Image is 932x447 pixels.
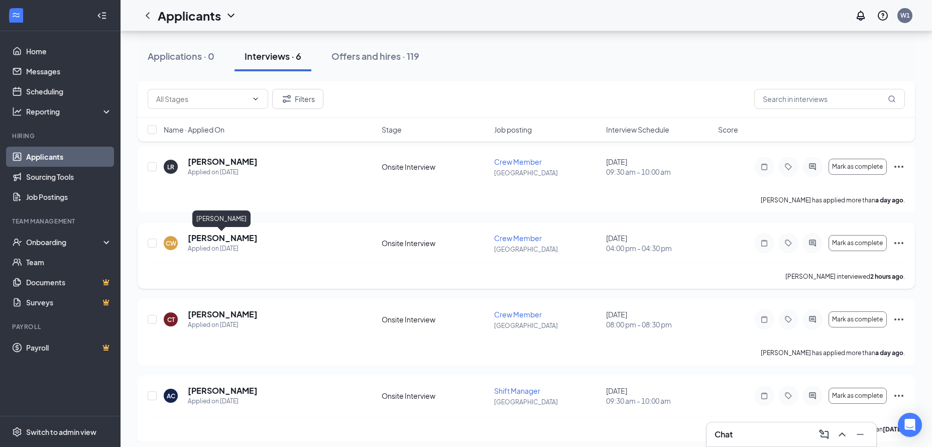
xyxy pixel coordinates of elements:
div: Applications · 0 [148,50,214,62]
svg: ChevronUp [836,428,848,440]
svg: ActiveChat [806,315,819,323]
div: [DATE] [606,233,712,253]
a: Messages [26,61,112,81]
svg: Tag [782,392,794,400]
div: W1 [900,11,910,20]
div: Applied on [DATE] [188,167,258,177]
p: [PERSON_NAME] has applied more than . [761,349,905,357]
div: LR [167,163,174,171]
svg: WorkstreamLogo [11,10,21,20]
span: Mark as complete [832,316,883,323]
div: Open Intercom Messenger [898,413,922,437]
div: Applied on [DATE] [188,396,258,406]
button: Mark as complete [829,235,887,251]
span: Mark as complete [832,240,883,247]
a: Team [26,252,112,272]
svg: Ellipses [893,161,905,173]
svg: ChevronDown [225,10,237,22]
span: Stage [382,125,402,135]
svg: Tag [782,163,794,171]
svg: QuestionInfo [877,10,889,22]
svg: ActiveChat [806,392,819,400]
span: Shift Manager [494,386,540,395]
span: Name · Applied On [164,125,224,135]
span: Mark as complete [832,163,883,170]
a: Job Postings [26,187,112,207]
svg: MagnifyingGlass [888,95,896,103]
svg: Collapse [97,11,107,21]
div: [DATE] [606,386,712,406]
div: [PERSON_NAME] [192,210,251,227]
svg: Minimize [854,428,866,440]
span: Crew Member [494,310,542,319]
input: All Stages [156,93,248,104]
svg: Tag [782,315,794,323]
a: Applicants [26,147,112,167]
div: CW [166,239,176,248]
span: 08:00 pm - 08:30 pm [606,319,712,329]
p: [GEOGRAPHIC_DATA] [494,245,600,254]
p: [GEOGRAPHIC_DATA] [494,398,600,406]
svg: Note [758,392,770,400]
div: Applied on [DATE] [188,320,258,330]
svg: Ellipses [893,313,905,325]
span: Score [718,125,738,135]
a: SurveysCrown [26,292,112,312]
div: Switch to admin view [26,427,96,437]
div: AC [167,392,175,400]
div: Interviews · 6 [245,50,301,62]
a: Home [26,41,112,61]
div: Onsite Interview [382,162,488,172]
h1: Applicants [158,7,221,24]
div: CT [167,315,175,324]
svg: Analysis [12,106,22,117]
svg: Note [758,315,770,323]
svg: Notifications [855,10,867,22]
span: 04:00 pm - 04:30 pm [606,243,712,253]
a: Sourcing Tools [26,167,112,187]
div: Payroll [12,322,110,331]
div: Hiring [12,132,110,140]
svg: Settings [12,427,22,437]
div: Onsite Interview [382,391,488,401]
div: Onsite Interview [382,238,488,248]
svg: UserCheck [12,237,22,247]
span: Crew Member [494,157,542,166]
a: DocumentsCrown [26,272,112,292]
svg: Ellipses [893,390,905,402]
span: Mark as complete [832,392,883,399]
a: Scheduling [26,81,112,101]
button: Mark as complete [829,159,887,175]
div: [DATE] [606,157,712,177]
p: [GEOGRAPHIC_DATA] [494,169,600,177]
svg: Filter [281,93,293,105]
svg: ActiveChat [806,239,819,247]
span: 09:30 am - 10:00 am [606,167,712,177]
p: [PERSON_NAME] interviewed . [785,272,905,281]
p: [PERSON_NAME] has applied more than . [761,196,905,204]
h5: [PERSON_NAME] [188,309,258,320]
svg: ActiveChat [806,163,819,171]
div: Reporting [26,106,112,117]
p: [GEOGRAPHIC_DATA] [494,321,600,330]
h5: [PERSON_NAME] [188,156,258,167]
div: [DATE] [606,309,712,329]
div: Onsite Interview [382,314,488,324]
span: 09:30 am - 10:00 am [606,396,712,406]
svg: ChevronLeft [142,10,154,22]
input: Search in interviews [754,89,905,109]
h5: [PERSON_NAME] [188,233,258,244]
b: [DATE] [883,425,903,433]
span: Crew Member [494,234,542,243]
div: Offers and hires · 119 [331,50,419,62]
h3: Chat [715,429,733,440]
svg: Note [758,239,770,247]
button: Filter Filters [272,89,323,109]
div: Team Management [12,217,110,226]
button: Mark as complete [829,388,887,404]
button: Mark as complete [829,311,887,327]
svg: Note [758,163,770,171]
b: a day ago [875,349,903,357]
svg: Ellipses [893,237,905,249]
